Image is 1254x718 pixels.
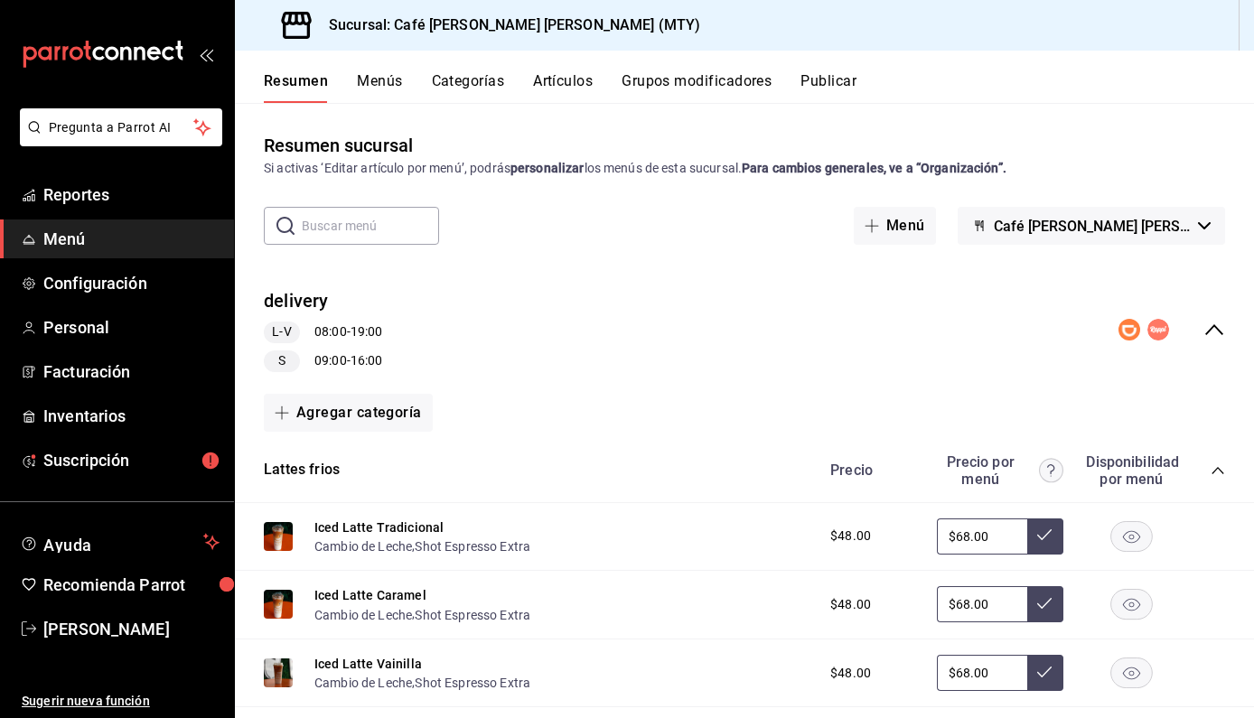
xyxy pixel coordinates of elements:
button: Iced Latte Tradicional [314,518,444,536]
input: Sin ajuste [937,655,1027,691]
div: navigation tabs [264,72,1254,103]
span: Pregunta a Parrot AI [49,118,194,137]
button: open_drawer_menu [199,47,213,61]
strong: personalizar [510,161,585,175]
span: $48.00 [830,595,871,614]
input: Sin ajuste [937,518,1027,555]
span: $48.00 [830,527,871,545]
button: Shot Espresso Extra [415,606,530,624]
button: Lattes frios [264,460,340,480]
div: Resumen sucursal [264,132,413,159]
span: Sugerir nueva función [22,692,220,711]
div: Precio [812,462,928,479]
div: 09:00 - 16:00 [264,350,382,372]
button: delivery [264,288,329,314]
span: Personal [43,315,220,340]
div: Disponibilidad por menú [1086,453,1176,488]
button: Resumen [264,72,328,103]
strong: Para cambios generales, ve a “Organización”. [742,161,1006,175]
span: Reportes [43,182,220,207]
img: Preview [264,590,293,619]
button: Grupos modificadores [622,72,772,103]
span: Menú [43,227,220,251]
div: , [314,604,530,623]
button: Iced Latte Vainilla [314,655,422,673]
input: Sin ajuste [937,586,1027,622]
button: Artículos [533,72,593,103]
span: Suscripción [43,448,220,472]
button: Iced Latte Caramel [314,586,426,604]
div: 08:00 - 19:00 [264,322,382,343]
input: Buscar menú [302,208,439,244]
span: Configuración [43,271,220,295]
span: [PERSON_NAME] [43,617,220,641]
button: Cambio de Leche [314,606,412,624]
button: Pregunta a Parrot AI [20,108,222,146]
span: Ayuda [43,531,196,553]
button: Menú [854,207,936,245]
div: Si activas ‘Editar artículo por menú’, podrás los menús de esta sucursal. [264,159,1225,178]
div: Precio por menú [937,453,1063,488]
button: Cambio de Leche [314,674,412,692]
span: Recomienda Parrot [43,573,220,597]
div: , [314,673,530,692]
a: Pregunta a Parrot AI [13,131,222,150]
img: Preview [264,522,293,551]
button: Shot Espresso Extra [415,537,530,555]
button: Shot Espresso Extra [415,674,530,692]
img: Preview [264,658,293,687]
h3: Sucursal: Café [PERSON_NAME] [PERSON_NAME] (MTY) [314,14,700,36]
button: Café [PERSON_NAME] [PERSON_NAME] (Mitras) [958,207,1225,245]
button: Categorías [432,72,505,103]
button: Publicar [800,72,856,103]
span: Inventarios [43,404,220,428]
span: S [271,351,293,370]
span: Café [PERSON_NAME] [PERSON_NAME] (Mitras) [994,218,1191,235]
button: Agregar categoría [264,394,433,432]
div: collapse-menu-row [235,274,1254,387]
button: collapse-category-row [1211,463,1225,478]
div: , [314,536,530,555]
span: $48.00 [830,664,871,683]
span: Facturación [43,359,220,384]
button: Menús [357,72,402,103]
button: Cambio de Leche [314,537,412,555]
span: L-V [265,322,298,341]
